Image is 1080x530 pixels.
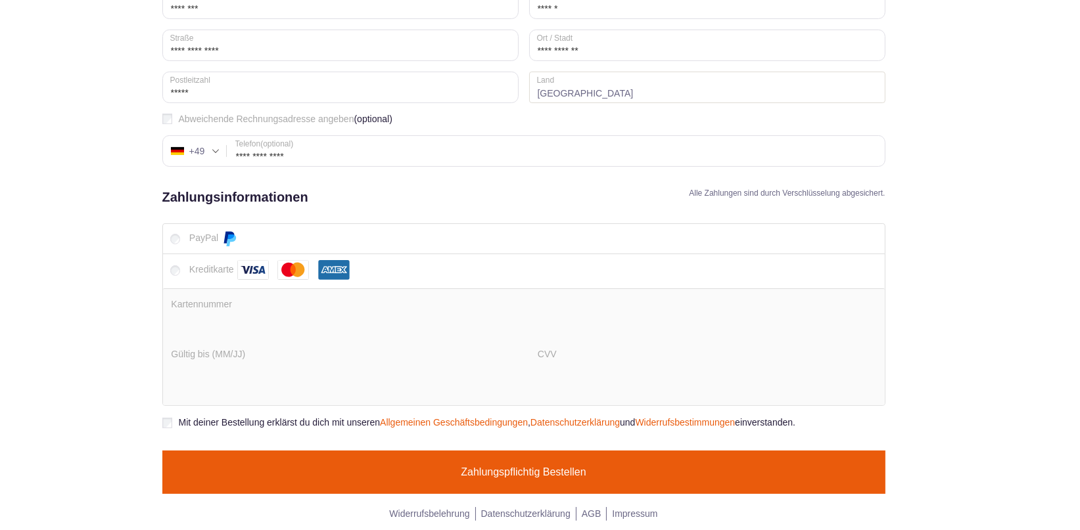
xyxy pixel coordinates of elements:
label: Kreditkarte [189,264,353,275]
label: Kartennummer [171,299,232,309]
img: Visa [237,260,269,280]
a: Datenschutzerklärung [530,417,620,428]
strong: [GEOGRAPHIC_DATA] [529,72,885,103]
a: Allgemeinen Geschäftsbedingungen [380,417,528,428]
span: (optional) [354,114,392,125]
label: Gültig bis (MM/JJ) [171,349,245,359]
a: Datenschutzerklärung [481,507,571,521]
input: Mit deiner Bestellung erklärst du dich mit unserenAllgemeinen Geschäftsbedingungen,Datenschutzerk... [162,418,173,428]
h4: Alle Zahlungen sind durch Verschlüsselung abgesichert. [689,187,885,199]
label: Abweichende Rechnungsadresse angeben [162,114,885,125]
img: PayPal [222,231,237,246]
div: Germany (Deutschland): +49 [163,136,227,166]
div: +49 [189,146,205,156]
label: CVV [538,349,557,359]
h2: Zahlungsinformationen [162,187,308,207]
iframe: paypal_card_expiry_field [171,361,509,393]
a: AGB [582,507,601,521]
label: PayPal [189,232,241,243]
span: Mit deiner Bestellung erklärst du dich mit unseren , und einverstanden. [179,417,796,428]
button: Zahlungspflichtig bestellen [162,451,885,494]
input: Abweichende Rechnungsadresse angeben(optional) [162,114,173,124]
a: Widerrufsbelehrung [389,507,469,521]
img: Mastercard [277,260,309,280]
a: Widerrufsbestimmungen [635,417,735,428]
iframe: paypal_card_cvv_field [538,361,876,393]
iframe: paypal_card_number_field [171,311,876,343]
img: American Express [318,260,349,280]
a: Impressum [612,507,657,521]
